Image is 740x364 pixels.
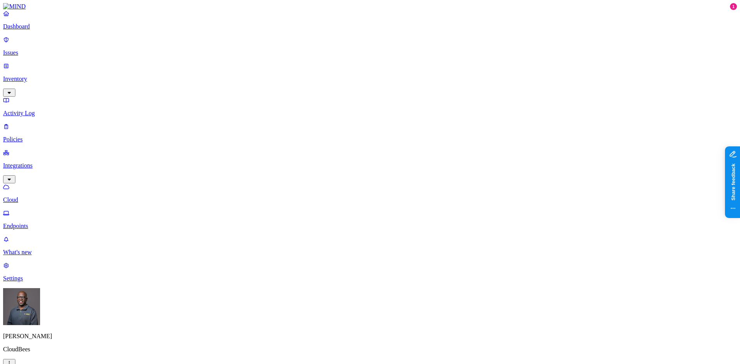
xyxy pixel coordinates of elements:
p: Dashboard [3,23,737,30]
a: MIND [3,3,737,10]
a: Activity Log [3,97,737,117]
img: MIND [3,3,26,10]
div: 1 [730,3,737,10]
p: Policies [3,136,737,143]
a: Issues [3,36,737,56]
a: Endpoints [3,210,737,230]
p: CloudBees [3,346,737,353]
a: Policies [3,123,737,143]
a: Cloud [3,183,737,203]
p: Cloud [3,196,737,203]
p: Integrations [3,162,737,169]
p: Endpoints [3,223,737,230]
a: Integrations [3,149,737,182]
p: [PERSON_NAME] [3,333,737,340]
img: Gregory Thomas [3,288,40,325]
a: Inventory [3,62,737,96]
p: Issues [3,49,737,56]
a: Dashboard [3,10,737,30]
p: Settings [3,275,737,282]
a: Settings [3,262,737,282]
a: What's new [3,236,737,256]
p: Activity Log [3,110,737,117]
p: What's new [3,249,737,256]
p: Inventory [3,75,737,82]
